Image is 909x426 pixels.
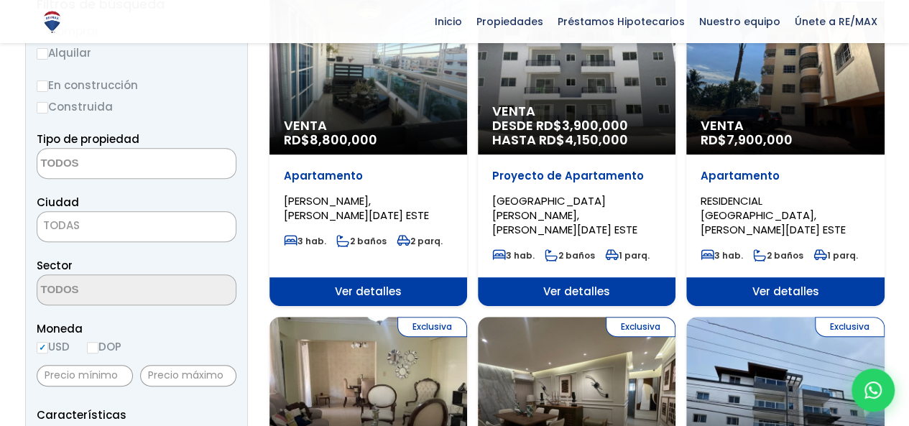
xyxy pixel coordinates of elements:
[37,338,70,356] label: USD
[310,131,377,149] span: 8,800,000
[753,249,803,261] span: 2 baños
[492,104,661,119] span: Venta
[37,149,177,180] textarea: Search
[478,277,675,306] span: Ver detalles
[140,365,236,386] input: Precio máximo
[701,249,743,261] span: 3 hab.
[37,44,236,62] label: Alquilar
[37,365,133,386] input: Precio mínimo
[37,258,73,273] span: Sector
[87,342,98,353] input: DOP
[43,218,80,233] span: TODAS
[284,235,326,247] span: 3 hab.
[284,131,377,149] span: RD$
[428,11,469,32] span: Inicio
[788,11,885,32] span: Únete a RE/MAX
[37,406,236,424] p: Características
[562,116,628,134] span: 3,900,000
[686,277,884,306] span: Ver detalles
[336,235,387,247] span: 2 baños
[37,211,236,242] span: TODAS
[492,249,535,261] span: 3 hab.
[284,193,429,223] span: [PERSON_NAME], [PERSON_NAME][DATE] ESTE
[492,119,661,147] span: DESDE RD$
[37,131,139,147] span: Tipo de propiedad
[37,48,48,60] input: Alquilar
[37,80,48,92] input: En construcción
[701,119,869,133] span: Venta
[37,195,79,210] span: Ciudad
[37,216,236,236] span: TODAS
[269,277,467,306] span: Ver detalles
[284,119,453,133] span: Venta
[815,317,885,337] span: Exclusiva
[813,249,858,261] span: 1 parq.
[692,11,788,32] span: Nuestro equipo
[726,131,793,149] span: 7,900,000
[550,11,692,32] span: Préstamos Hipotecarios
[284,169,453,183] p: Apartamento
[701,193,846,237] span: RESIDENCIAL [GEOGRAPHIC_DATA], [PERSON_NAME][DATE] ESTE
[492,169,661,183] p: Proyecto de Apartamento
[492,193,637,237] span: [GEOGRAPHIC_DATA][PERSON_NAME], [PERSON_NAME][DATE] ESTE
[397,235,443,247] span: 2 parq.
[37,342,48,353] input: USD
[606,317,675,337] span: Exclusiva
[565,131,628,149] span: 4,150,000
[87,338,121,356] label: DOP
[545,249,595,261] span: 2 baños
[701,131,793,149] span: RD$
[469,11,550,32] span: Propiedades
[37,102,48,114] input: Construida
[37,320,236,338] span: Moneda
[37,275,177,306] textarea: Search
[605,249,650,261] span: 1 parq.
[701,169,869,183] p: Apartamento
[492,133,661,147] span: HASTA RD$
[37,98,236,116] label: Construida
[37,76,236,94] label: En construcción
[397,317,467,337] span: Exclusiva
[40,9,65,34] img: Logo de REMAX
